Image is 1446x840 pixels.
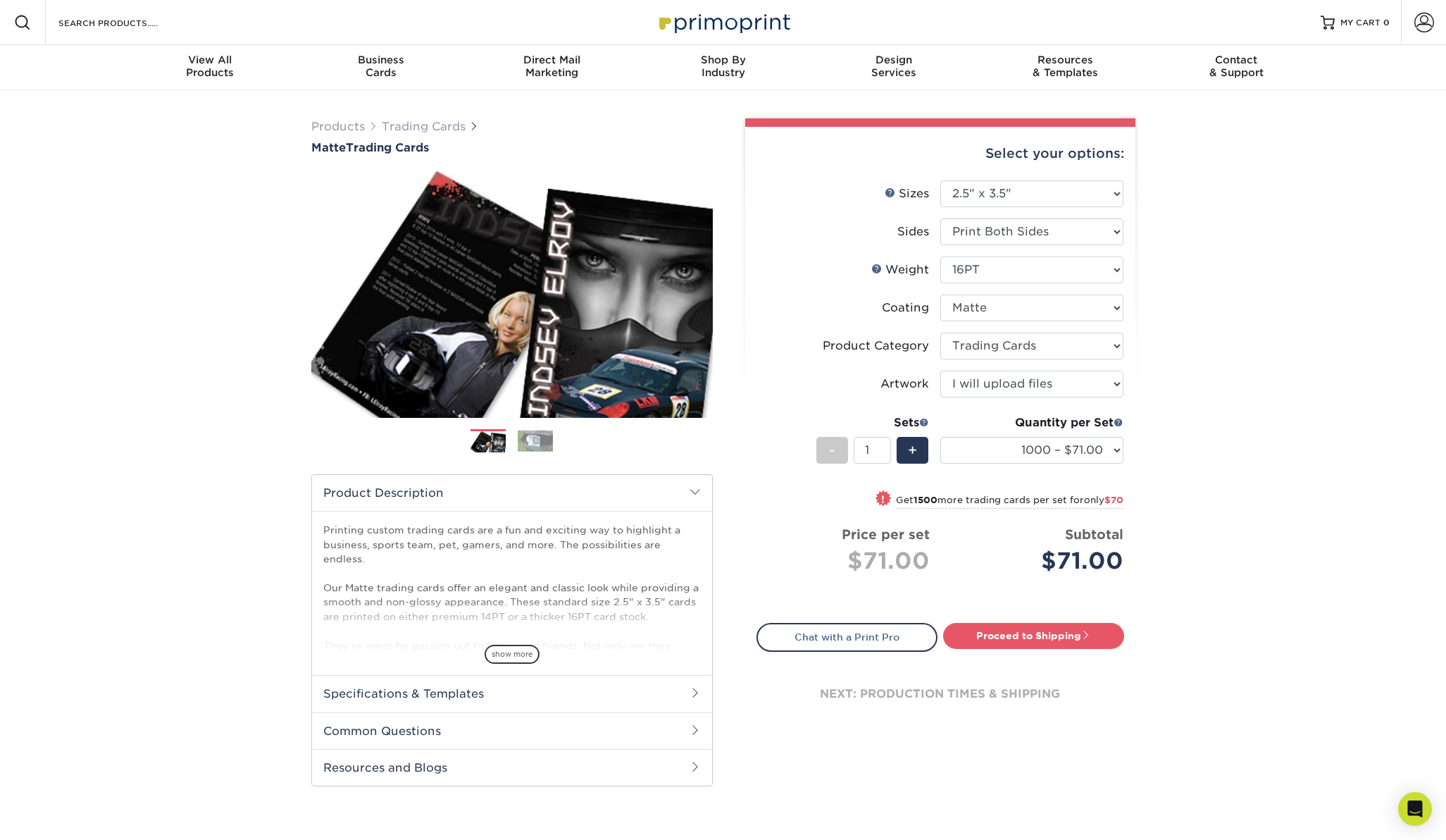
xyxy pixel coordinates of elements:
strong: Subtotal [1065,526,1123,542]
a: View AllProducts [125,45,296,90]
div: Sets [816,414,929,431]
a: Contact& Support [1151,45,1322,90]
div: next: production times & shipping [756,652,1124,736]
div: Services [809,54,980,79]
div: Artwork [880,376,929,393]
span: show more [485,645,540,664]
strong: Price per set [842,526,930,542]
div: Sides [897,223,929,240]
p: Printing custom trading cards are a fun and exciting way to highlight a business, sports team, pe... [323,523,701,710]
div: Sizes [885,185,929,202]
span: View All [125,54,296,66]
span: + [908,440,917,461]
div: Products [125,54,296,79]
a: Proceed to Shipping [943,623,1124,648]
div: $71.00 [951,544,1123,578]
span: MY CART [1340,17,1380,29]
span: $70 [1104,495,1123,505]
span: Direct Mail [466,54,637,66]
h2: Product Description [312,475,712,511]
span: ! [881,492,885,507]
span: Resources [980,54,1151,66]
span: Business [295,54,466,66]
span: only [1084,495,1123,505]
span: Contact [1151,54,1322,66]
h2: Specifications & Templates [312,675,712,712]
a: Trading Cards [382,120,466,133]
div: Weight [871,261,929,278]
span: Shop By [637,54,809,66]
img: Matte 01 [311,156,713,433]
div: Select your options: [756,127,1124,180]
div: & Templates [980,54,1151,79]
a: Chat with a Print Pro [756,623,937,651]
div: Product Category [823,338,929,354]
a: Direct MailMarketing [466,45,637,90]
span: 0 [1383,18,1390,27]
a: Shop ByIndustry [637,45,809,90]
div: Quantity per Set [940,414,1123,431]
a: BusinessCards [295,45,466,90]
h2: Common Questions [312,712,712,749]
img: Trading Cards 01 [470,430,506,455]
span: - [829,440,835,461]
div: Cards [295,54,466,79]
img: Trading Cards 02 [518,430,553,452]
a: Resources& Templates [980,45,1151,90]
div: Coating [882,299,929,316]
span: Matte [311,141,346,154]
a: DesignServices [809,45,980,90]
div: Open Intercom Messenger [1398,792,1432,826]
h2: Resources and Blogs [312,749,712,786]
span: Design [809,54,980,66]
a: Products [311,120,365,133]
div: Industry [637,54,809,79]
strong: 1500 [914,495,937,505]
div: $71.00 [768,544,930,578]
small: Get more trading cards per set for [896,495,1123,509]
div: Marketing [466,54,637,79]
img: Primoprint [653,7,794,37]
div: & Support [1151,54,1322,79]
a: MatteTrading Cards [311,141,713,154]
input: SEARCH PRODUCTS..... [57,14,194,31]
h1: Trading Cards [311,141,713,154]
